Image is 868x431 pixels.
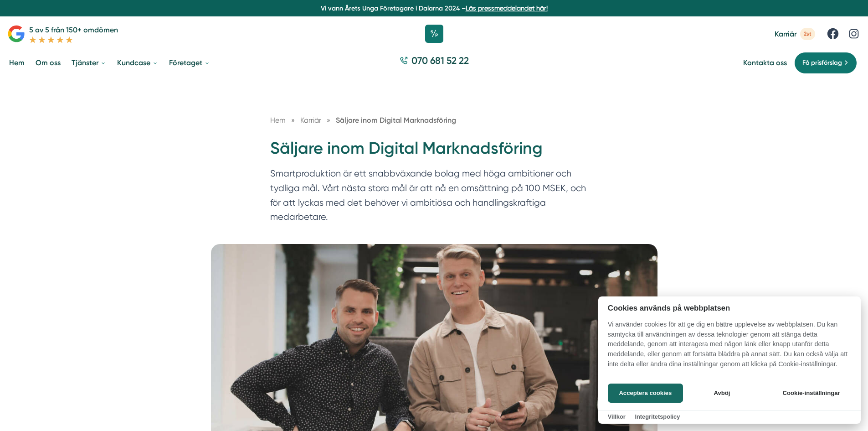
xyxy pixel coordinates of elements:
button: Avböj [686,384,758,403]
a: Villkor [608,413,626,420]
button: Acceptera cookies [608,384,683,403]
h2: Cookies används på webbplatsen [598,304,861,312]
p: Vi använder cookies för att ge dig en bättre upplevelse av webbplatsen. Du kan samtycka till anvä... [598,320,861,375]
a: Integritetspolicy [635,413,680,420]
button: Cookie-inställningar [771,384,851,403]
